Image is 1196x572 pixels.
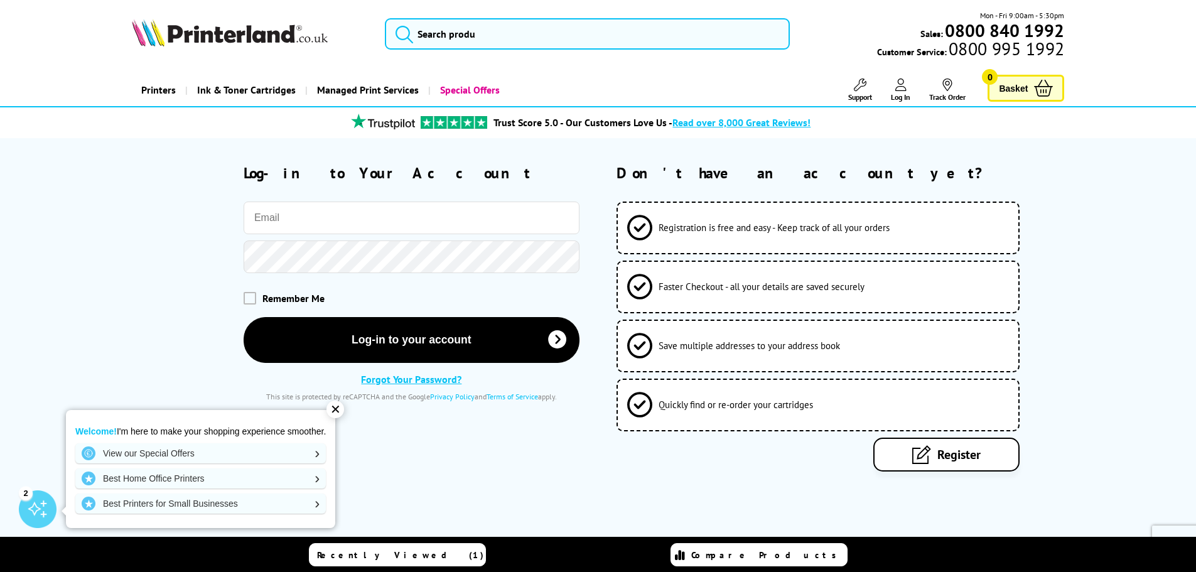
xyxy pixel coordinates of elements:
span: Mon - Fri 9:00am - 5:30pm [980,9,1064,21]
span: Compare Products [691,549,843,561]
a: Compare Products [671,543,848,566]
a: Printers [132,74,185,106]
span: Recently Viewed (1) [317,549,484,561]
span: Read over 8,000 Great Reviews! [672,116,811,129]
a: 0800 840 1992 [943,24,1064,36]
span: Registration is free and easy - Keep track of all your orders [659,222,890,234]
span: Log In [891,92,910,102]
a: Track Order [929,78,966,102]
strong: Welcome! [75,426,117,436]
span: 0 [982,69,998,85]
a: Ink & Toner Cartridges [185,74,305,106]
input: Search produ [385,18,790,50]
a: Privacy Policy [430,392,475,401]
a: Best Home Office Printers [75,468,326,488]
div: ✕ [326,401,344,418]
b: 0800 840 1992 [945,19,1064,42]
a: Register [873,438,1020,472]
a: View our Special Offers [75,443,326,463]
span: Quickly find or re-order your cartridges [659,399,813,411]
a: Log In [891,78,910,102]
a: Managed Print Services [305,74,428,106]
div: This site is protected by reCAPTCHA and the Google and apply. [244,392,579,401]
a: Terms of Service [487,392,538,401]
h2: Log-in to Your Account [244,163,579,183]
a: Printerland Logo [132,19,370,49]
input: Email [244,202,579,234]
img: Printerland Logo [132,19,328,46]
span: Customer Service: [877,43,1064,58]
p: I'm here to make your shopping experience smoother. [75,426,326,437]
span: Register [937,446,981,463]
span: Sales: [920,28,943,40]
a: Special Offers [428,74,509,106]
a: Basket 0 [988,75,1064,102]
div: 2 [19,486,33,500]
a: Recently Viewed (1) [309,543,486,566]
h2: Don't have an account yet? [617,163,1064,183]
a: Trust Score 5.0 - Our Customers Love Us -Read over 8,000 Great Reviews! [493,116,811,129]
img: trustpilot rating [345,114,421,129]
span: Ink & Toner Cartridges [197,74,296,106]
button: Log-in to your account [244,317,579,363]
span: Basket [999,80,1028,97]
span: 0800 995 1992 [947,43,1064,55]
a: Forgot Your Password? [361,373,461,386]
a: Best Printers for Small Businesses [75,494,326,514]
img: trustpilot rating [421,116,487,129]
span: Faster Checkout - all your details are saved securely [659,281,865,293]
span: Support [848,92,872,102]
a: Support [848,78,872,102]
span: Remember Me [262,292,325,305]
span: Save multiple addresses to your address book [659,340,840,352]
